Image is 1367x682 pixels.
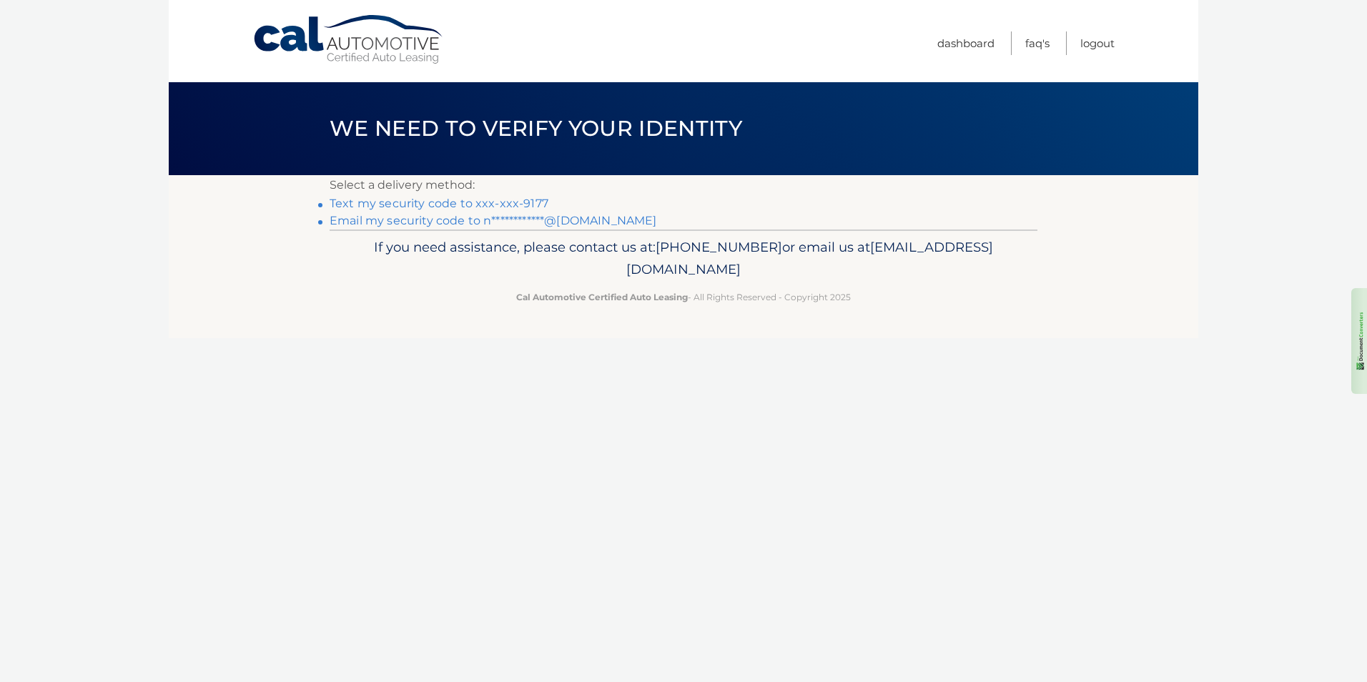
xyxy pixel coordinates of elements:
[330,197,548,210] a: Text my security code to xxx-xxx-9177
[1025,31,1050,55] a: FAQ's
[252,14,445,65] a: Cal Automotive
[656,239,782,255] span: [PHONE_NUMBER]
[516,292,688,302] strong: Cal Automotive Certified Auto Leasing
[937,31,995,55] a: Dashboard
[1355,310,1366,372] img: 1EdhxLVo1YiRZ3Z8BN9RqzlQoUKFChUqVNCHvwChSTTdtRxrrAAAAABJRU5ErkJggg==
[330,175,1037,195] p: Select a delivery method:
[1080,31,1115,55] a: Logout
[330,115,742,142] span: We need to verify your identity
[339,236,1028,282] p: If you need assistance, please contact us at: or email us at
[339,290,1028,305] p: - All Rights Reserved - Copyright 2025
